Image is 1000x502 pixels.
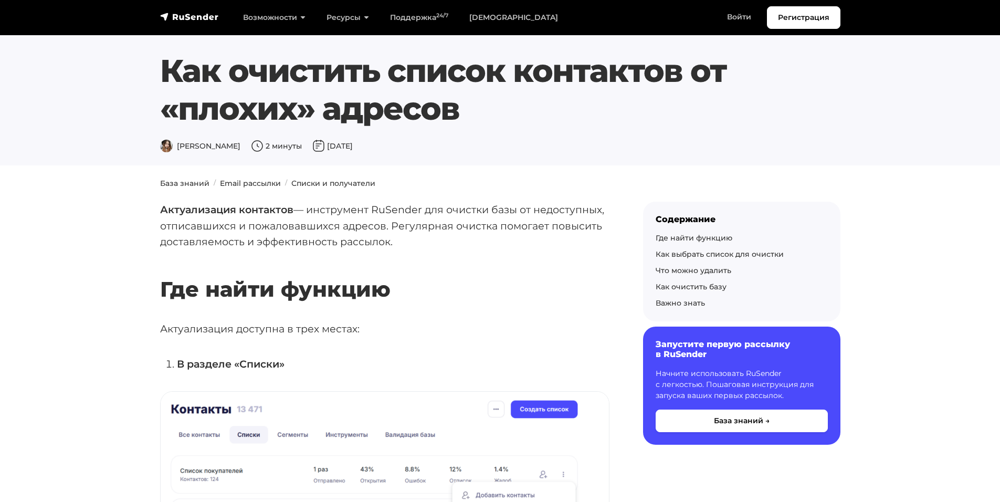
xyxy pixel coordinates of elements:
button: База знаний → [656,410,828,432]
a: Важно знать [656,298,705,308]
h6: Запустите первую рассылку в RuSender [656,339,828,359]
a: Email рассылки [220,179,281,188]
h2: Где найти функцию [160,246,609,302]
img: Время чтения [251,140,264,152]
a: Запустите первую рассылку в RuSender Начните использовать RuSender с легкостью. Пошаговая инструк... [643,327,840,444]
a: Войти [717,6,762,28]
div: Содержание [656,214,828,224]
a: База знаний [160,179,209,188]
a: Регистрация [767,6,840,29]
a: Списки и получатели [291,179,375,188]
a: Как выбрать список для очистки [656,249,784,259]
a: Ресурсы [316,7,380,28]
span: [DATE] [312,141,353,151]
sup: 24/7 [436,12,448,19]
strong: В разделе «Списки» [177,358,285,370]
a: Поддержка24/7 [380,7,459,28]
a: Где найти функцию [656,233,732,243]
a: Как очистить базу [656,282,727,291]
span: [PERSON_NAME] [160,141,240,151]
nav: breadcrumb [154,178,847,189]
h1: Как очистить список контактов от «плохих» адресов [160,52,840,128]
p: Начните использовать RuSender с легкостью. Пошаговая инструкция для запуска ваших первых рассылок. [656,368,828,401]
a: Что можно удалить [656,266,731,275]
span: 2 минуты [251,141,302,151]
p: — инструмент RuSender для очистки базы от недоступных, отписавшихся и пожаловавшихся адресов. Рег... [160,202,609,250]
p: Актуализация доступна в трех местах: [160,321,609,337]
img: Дата публикации [312,140,325,152]
a: [DEMOGRAPHIC_DATA] [459,7,569,28]
a: Возможности [233,7,316,28]
strong: Актуализация контактов [160,203,293,216]
img: RuSender [160,12,219,22]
